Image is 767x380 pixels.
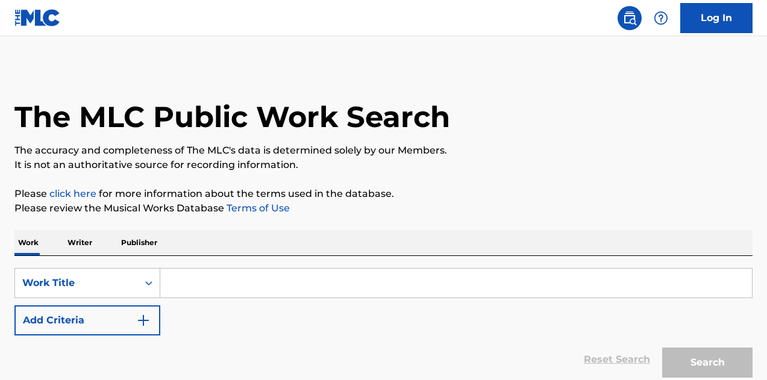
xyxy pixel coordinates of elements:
img: 9d2ae6d4665cec9f34b9.svg [136,313,151,328]
p: Publisher [117,230,161,255]
img: help [654,11,668,25]
a: Terms of Use [224,202,290,214]
p: Please review the Musical Works Database [14,201,753,216]
div: Work Title [22,276,131,290]
a: Public Search [618,6,642,30]
button: Add Criteria [14,305,160,335]
p: Please for more information about the terms used in the database. [14,187,753,201]
p: Writer [64,230,96,255]
p: It is not an authoritative source for recording information. [14,158,753,172]
h1: The MLC Public Work Search [14,99,450,135]
p: Work [14,230,42,255]
img: search [622,11,637,25]
a: Log In [680,3,753,33]
p: The accuracy and completeness of The MLC's data is determined solely by our Members. [14,143,753,158]
img: MLC Logo [14,9,61,26]
div: Help [649,6,673,30]
a: click here [49,188,96,199]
